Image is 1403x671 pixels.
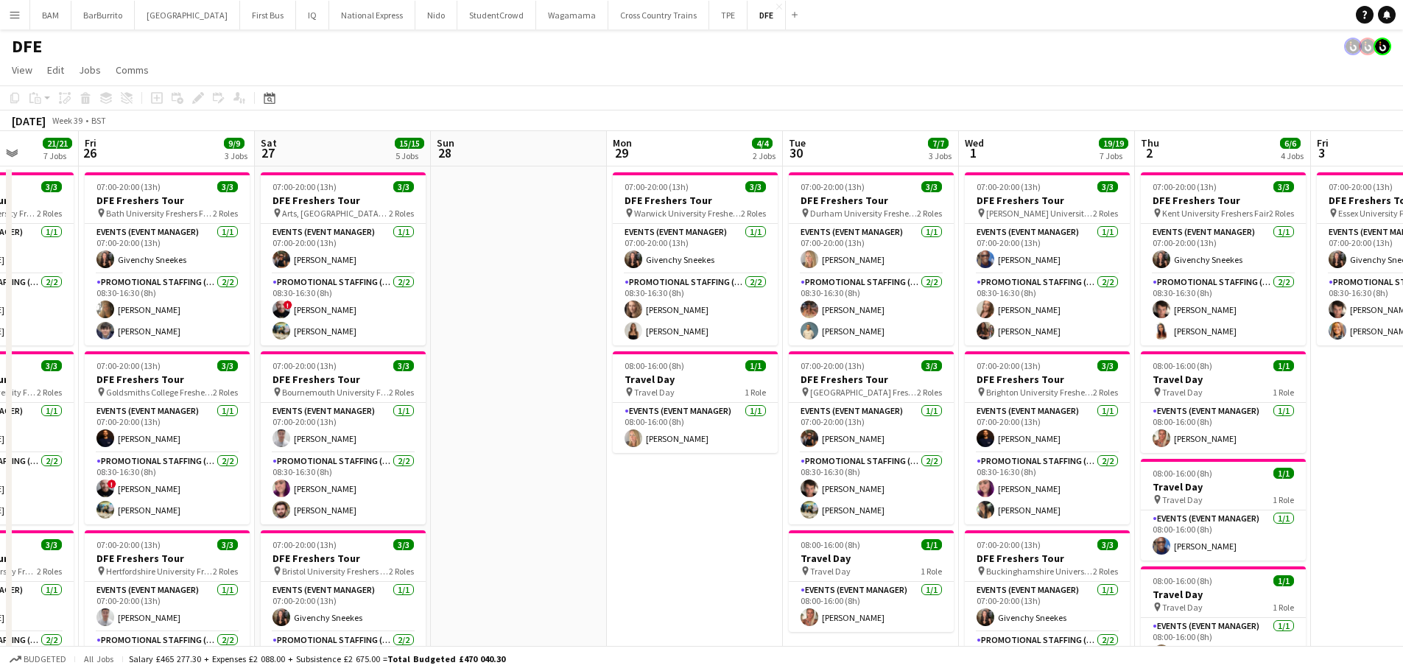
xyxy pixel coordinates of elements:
[1359,38,1376,55] app-user-avatar: Tim Bodenham
[6,60,38,80] a: View
[116,63,149,77] span: Comms
[748,1,786,29] button: DFE
[457,1,536,29] button: StudentCrowd
[608,1,709,29] button: Cross Country Trains
[1374,38,1391,55] app-user-avatar: Tim Bodenham
[415,1,457,29] button: Nido
[71,1,135,29] button: BarBurrito
[129,653,505,664] div: Salary £465 277.30 + Expenses £2 088.00 + Subsistence £2 675.00 =
[1344,38,1362,55] app-user-avatar: Tim Bodenham
[240,1,296,29] button: First Bus
[12,63,32,77] span: View
[49,115,85,126] span: Week 39
[387,653,505,664] span: Total Budgeted £470 040.30
[81,653,116,664] span: All jobs
[30,1,71,29] button: BAM
[12,113,46,128] div: [DATE]
[47,63,64,77] span: Edit
[296,1,329,29] button: IQ
[536,1,608,29] button: Wagamama
[135,1,240,29] button: [GEOGRAPHIC_DATA]
[7,651,68,667] button: Budgeted
[73,60,107,80] a: Jobs
[24,654,66,664] span: Budgeted
[41,60,70,80] a: Edit
[110,60,155,80] a: Comms
[12,35,42,57] h1: DFE
[709,1,748,29] button: TPE
[91,115,106,126] div: BST
[79,63,101,77] span: Jobs
[329,1,415,29] button: National Express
